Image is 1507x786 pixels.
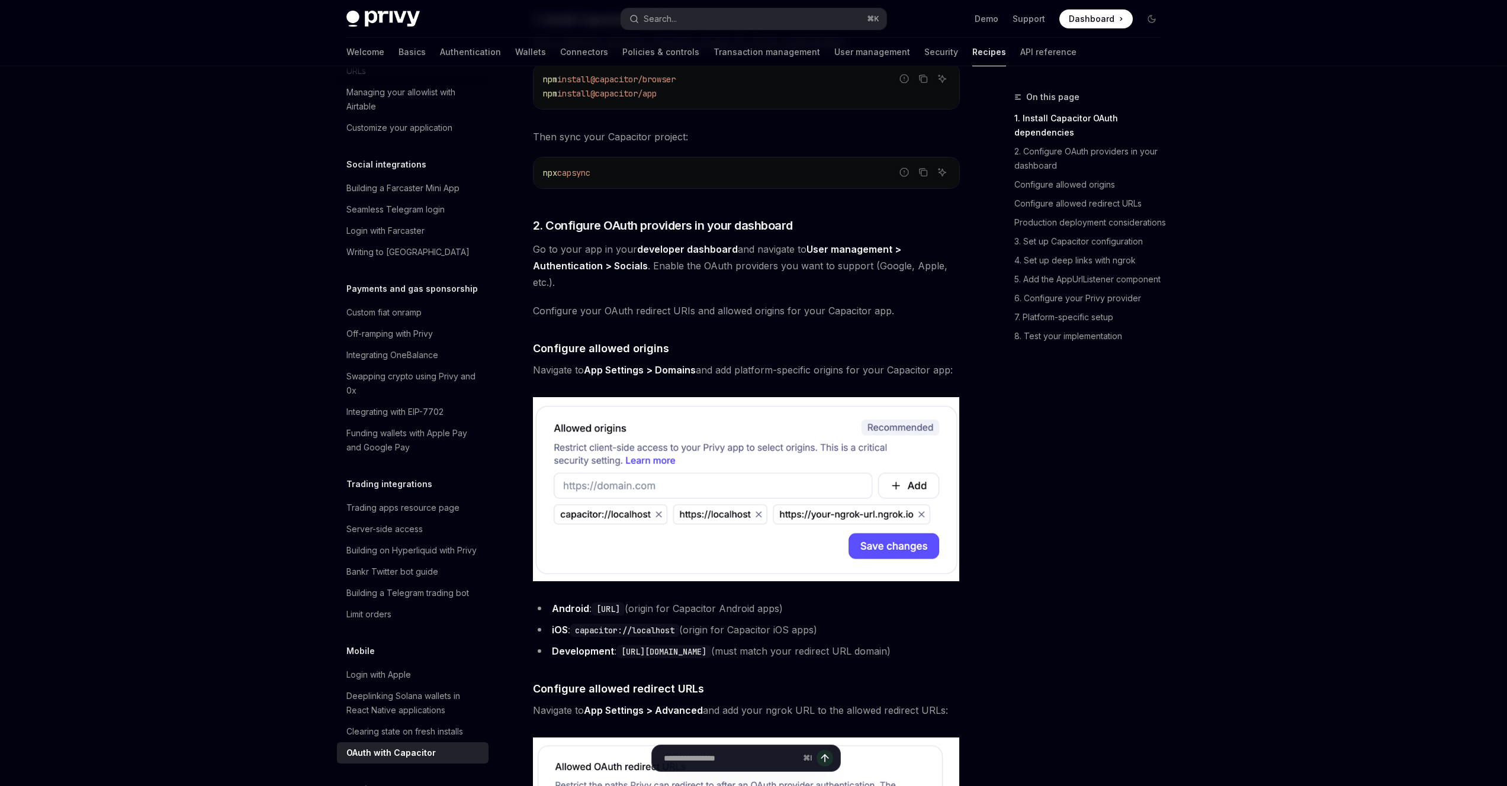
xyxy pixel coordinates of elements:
a: Server-side access [337,518,489,540]
a: Configure allowed redirect URLs [1014,194,1171,213]
span: sync [571,167,590,178]
a: Basics [399,38,426,66]
a: 5. Add the AppUrlListener component [1014,270,1171,289]
a: Login with Farcaster [337,220,489,241]
div: Funding wallets with Apple Pay and Google Pay [346,426,481,455]
div: Integrating with EIP-7702 [346,405,444,419]
a: Welcome [346,38,384,66]
a: Recipes [972,38,1006,66]
input: Ask a question... [664,745,798,771]
span: npm [543,88,557,99]
div: Building on Hyperliquid with Privy [346,543,477,558]
strong: Android [552,603,589,614]
span: install [557,74,590,85]
div: Login with Farcaster [346,224,425,238]
a: Policies & controls [622,38,699,66]
a: Building a Telegram trading bot [337,582,489,604]
a: Demo [975,13,998,25]
span: Then sync your Capacitor project: [533,128,960,145]
a: Seamless Telegram login [337,199,489,220]
li: : (must match your redirect URL domain) [533,643,960,659]
span: npx [543,167,557,178]
button: Open search [621,8,886,30]
img: dark logo [346,11,420,27]
a: Clearing state on fresh installs [337,721,489,742]
strong: iOS [552,624,568,636]
div: Swapping crypto using Privy and 0x [346,369,481,398]
code: [URL][DOMAIN_NAME] [616,645,711,658]
span: ⌘ K [867,14,879,24]
button: Report incorrect code [897,165,912,180]
a: Dashboard [1059,9,1133,28]
a: 4. Set up deep links with ngrok [1014,251,1171,270]
a: OAuth with Capacitor [337,742,489,764]
div: Clearing state on fresh installs [346,724,463,739]
h5: Mobile [346,644,375,658]
a: Configure allowed origins [1014,175,1171,194]
div: Limit orders [346,607,391,621]
div: Off-ramping with Privy [346,327,433,341]
a: Support [1013,13,1045,25]
strong: App Settings > Domains [584,364,696,376]
span: Navigate to and add your ngrok URL to the allowed redirect URLs: [533,702,960,719]
span: Configure allowed redirect URLs [533,681,704,697]
a: Integrating with EIP-7702 [337,401,489,423]
code: [URL] [592,603,625,616]
a: Building a Farcaster Mini App [337,178,489,199]
a: 8. Test your implementation [1014,327,1171,346]
a: API reference [1020,38,1077,66]
span: 2. Configure OAuth providers in your dashboard [533,217,793,234]
span: cap [557,167,571,178]
div: Bankr Twitter bot guide [346,565,438,579]
a: Authentication [440,38,501,66]
div: Login with Apple [346,668,411,682]
span: Navigate to and add platform-specific origins for your Capacitor app: [533,362,960,378]
a: Funding wallets with Apple Pay and Google Pay [337,423,489,458]
a: Production deployment considerations [1014,213,1171,232]
a: Building on Hyperliquid with Privy [337,540,489,561]
div: Server-side access [346,522,423,536]
a: Managing your allowlist with Airtable [337,82,489,117]
button: Toggle dark mode [1142,9,1161,28]
a: Security [924,38,958,66]
a: Login with Apple [337,664,489,685]
div: Deeplinking Solana wallets in React Native applications [346,689,481,717]
a: Deeplinking Solana wallets in React Native applications [337,685,489,721]
li: : (origin for Capacitor Android apps) [533,600,960,617]
code: capacitor://localhost [570,624,679,637]
a: developer dashboard [637,243,738,256]
a: Connectors [560,38,608,66]
span: Dashboard [1069,13,1114,25]
button: Report incorrect code [897,71,912,86]
a: Custom fiat onramp [337,302,489,323]
span: npm [543,74,557,85]
strong: App Settings > Advanced [584,704,703,716]
div: Search... [644,12,677,26]
a: 2. Configure OAuth providers in your dashboard [1014,142,1171,175]
a: Wallets [515,38,546,66]
span: @capacitor/app [590,88,657,99]
div: Building a Farcaster Mini App [346,181,460,195]
a: 6. Configure your Privy provider [1014,289,1171,308]
a: 7. Platform-specific setup [1014,308,1171,327]
img: Dashboard settings showing allowed origins for Capacitor [533,397,960,581]
a: Swapping crypto using Privy and 0x [337,366,489,401]
button: Copy the contents from the code block [915,71,931,86]
a: Integrating OneBalance [337,344,489,366]
span: Go to your app in your and navigate to . Enable the OAuth providers you want to support (Google, ... [533,241,960,291]
a: Transaction management [714,38,820,66]
div: Trading apps resource page [346,501,460,515]
a: Limit orders [337,604,489,625]
li: : (origin for Capacitor iOS apps) [533,621,960,638]
div: Custom fiat onramp [346,305,422,320]
div: Building a Telegram trading bot [346,586,469,600]
div: Managing your allowlist with Airtable [346,85,481,114]
a: Customize your application [337,117,489,138]
div: Seamless Telegram login [346,202,445,217]
div: OAuth with Capacitor [346,746,436,760]
a: 1. Install Capacitor OAuth dependencies [1014,109,1171,142]
span: Configure allowed origins [533,340,669,356]
a: Trading apps resource page [337,497,489,518]
a: Off-ramping with Privy [337,323,489,344]
span: Configure your OAuth redirect URIs and allowed origins for your Capacitor app. [533,302,960,319]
